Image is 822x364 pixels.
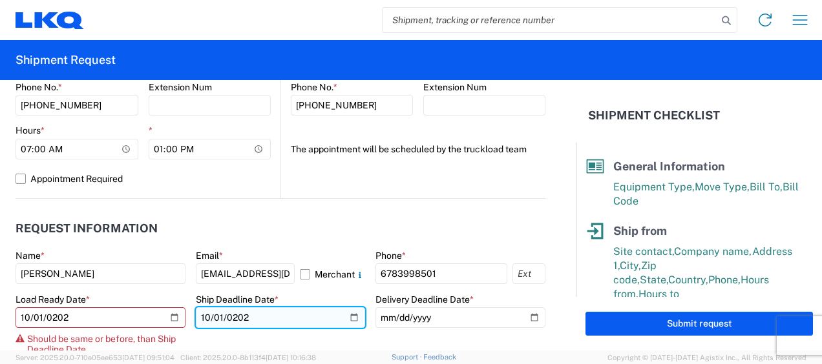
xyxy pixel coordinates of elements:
span: Client: 2025.20.0-8b113f4 [180,354,316,361]
label: Phone [375,250,406,261]
span: General Information [613,159,725,173]
label: Name [16,250,45,261]
span: Should be same or before, than Ship Deadline Date [27,334,185,354]
label: Ship Deadline Date [196,294,279,305]
span: [DATE] 10:16:38 [266,354,316,361]
span: Equipment Type, [613,181,695,193]
a: Support [392,353,424,361]
span: Country, [668,274,708,286]
span: Company name, [674,245,752,258]
span: Move Type, [695,181,750,193]
label: Phone No. [16,81,62,93]
span: [DATE] 09:51:04 [122,354,174,361]
span: Phone, [708,274,741,286]
label: Hours [16,125,45,136]
span: State, [640,274,668,286]
button: Submit request [585,312,813,336]
label: Extension Num [423,81,487,93]
span: Server: 2025.20.0-710e05ee653 [16,354,174,361]
h2: Request Information [16,222,158,235]
label: Email [196,250,223,261]
label: Extension Num [149,81,212,93]
input: Shipment, tracking or reference number [383,8,717,32]
label: Merchant [300,263,365,284]
h2: Shipment Request [16,52,116,68]
span: Ship from [613,224,667,238]
span: City, [620,259,641,272]
label: Appointment Required [16,168,271,189]
a: Feedback [423,353,456,361]
label: Delivery Deadline Date [375,294,474,305]
span: Bill To, [750,181,783,193]
span: Site contact, [613,245,674,258]
h2: Shipment Checklist [588,108,720,123]
label: The appointment will be scheduled by the truckload team [291,139,527,159]
input: Ext [512,263,545,284]
span: Copyright © [DATE]-[DATE] Agistix Inc., All Rights Reserved [607,352,806,363]
span: Hours to [638,288,679,300]
label: Load Ready Date [16,294,90,305]
label: Phone No. [291,81,337,93]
